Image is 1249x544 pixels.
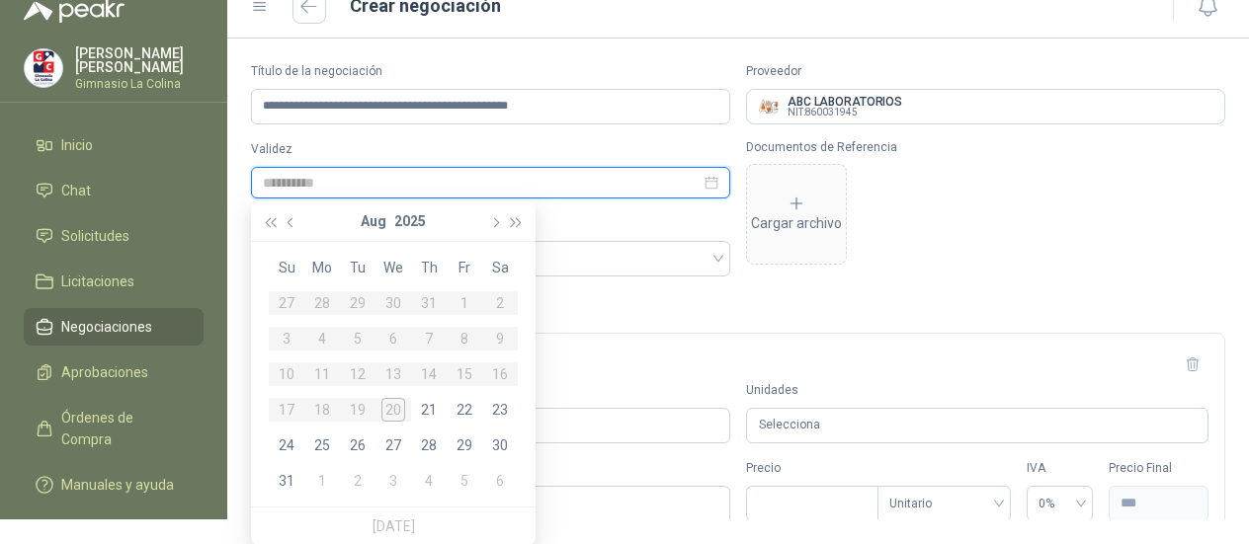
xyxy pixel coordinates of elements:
[482,392,518,427] td: 2025-08-23
[304,427,340,463] td: 2025-08-25
[75,46,204,74] p: [PERSON_NAME] [PERSON_NAME]
[411,250,447,285] th: Th
[482,427,518,463] td: 2025-08-30
[251,62,730,81] label: Título de la negociación
[381,433,405,457] div: 27
[746,459,877,478] label: Precio
[411,463,447,499] td: 2025-09-04
[453,398,476,422] div: 22
[275,469,298,493] div: 31
[381,469,405,493] div: 3
[24,263,204,300] a: Licitaciones
[488,398,512,422] div: 23
[447,427,482,463] td: 2025-08-29
[417,469,441,493] div: 4
[269,463,304,499] td: 2025-08-31
[25,49,62,87] img: Company Logo
[61,271,134,292] span: Licitaciones
[340,250,375,285] th: Tu
[889,489,999,518] span: Unitario
[61,316,152,338] span: Negociaciones
[417,433,441,457] div: 28
[340,427,375,463] td: 2025-08-26
[61,134,93,156] span: Inicio
[24,217,204,255] a: Solicitudes
[417,398,441,422] div: 21
[751,194,842,234] div: Cargar archivo
[24,353,204,391] a: Aprobaciones
[447,250,482,285] th: Fr
[61,225,129,247] span: Solicitudes
[24,466,204,504] a: Manuales y ayuda
[375,427,411,463] td: 2025-08-27
[346,433,370,457] div: 26
[453,433,476,457] div: 29
[24,126,204,164] a: Inicio
[447,392,482,427] td: 2025-08-22
[488,469,512,493] div: 6
[251,140,730,159] label: Validez
[1027,459,1093,478] label: IVA
[1109,459,1208,478] label: Precio Final
[447,463,482,499] td: 2025-09-05
[75,78,204,90] p: Gimnasio La Colina
[488,433,512,457] div: 30
[61,180,91,201] span: Chat
[61,407,185,450] span: Órdenes de Compra
[375,463,411,499] td: 2025-09-03
[746,62,1225,81] label: Proveedor
[269,250,304,285] th: Su
[340,463,375,499] td: 2025-09-02
[394,201,426,241] button: 2025
[482,463,518,499] td: 2025-09-06
[746,408,1208,444] div: Selecciona
[304,463,340,499] td: 2025-09-01
[24,308,204,346] a: Negociaciones
[61,361,148,383] span: Aprobaciones
[361,201,386,241] button: Aug
[375,250,411,285] th: We
[310,433,334,457] div: 25
[411,427,447,463] td: 2025-08-28
[411,392,447,427] td: 2025-08-21
[746,140,1225,154] p: Documentos de Referencia
[304,250,340,285] th: Mo
[61,474,174,496] span: Manuales y ayuda
[1039,489,1081,518] span: 0%
[453,469,476,493] div: 5
[482,250,518,285] th: Sa
[251,292,1225,317] h2: Items
[310,469,334,493] div: 1
[269,427,304,463] td: 2025-08-24
[24,399,204,458] a: Órdenes de Compra
[346,469,370,493] div: 2
[24,172,204,209] a: Chat
[275,433,298,457] div: 24
[746,381,1208,400] label: Unidades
